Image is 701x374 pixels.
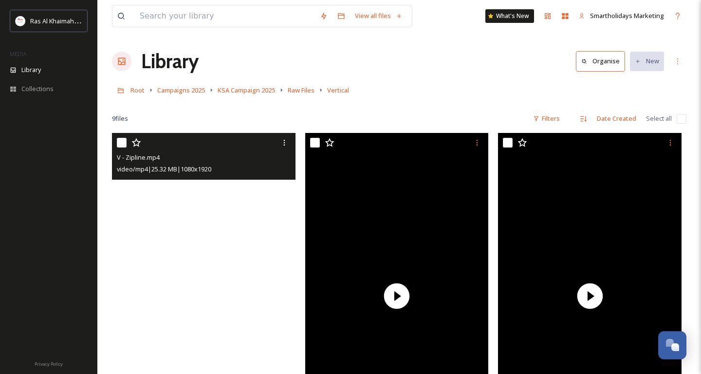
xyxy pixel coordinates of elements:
[646,114,672,123] span: Select all
[35,361,63,367] span: Privacy Policy
[350,6,407,25] a: View all files
[485,9,534,23] a: What's New
[592,109,641,128] div: Date Created
[130,86,145,94] span: Root
[35,357,63,369] a: Privacy Policy
[141,47,199,76] a: Library
[30,16,168,25] span: Ras Al Khaimah Tourism Development Authority
[327,84,349,96] a: Vertical
[590,11,664,20] span: Smartholidays Marketing
[157,84,205,96] a: Campaigns 2025
[288,86,314,94] span: Raw Files
[630,52,664,71] button: New
[10,50,27,57] span: MEDIA
[528,109,565,128] div: Filters
[112,114,128,123] span: 9 file s
[117,165,211,173] span: video/mp4 | 25.32 MB | 1080 x 1920
[157,86,205,94] span: Campaigns 2025
[327,86,349,94] span: Vertical
[218,84,275,96] a: KSA Campaign 2025
[576,51,625,71] button: Organise
[21,84,54,93] span: Collections
[576,51,630,71] a: Organise
[16,16,25,26] img: Logo_RAKTDA_RGB-01.png
[117,153,160,162] span: V - Zipline.mp4
[288,84,314,96] a: Raw Files
[21,65,41,75] span: Library
[135,5,315,27] input: Search your library
[658,331,686,359] button: Open Chat
[574,6,669,25] a: Smartholidays Marketing
[130,84,145,96] a: Root
[218,86,275,94] span: KSA Campaign 2025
